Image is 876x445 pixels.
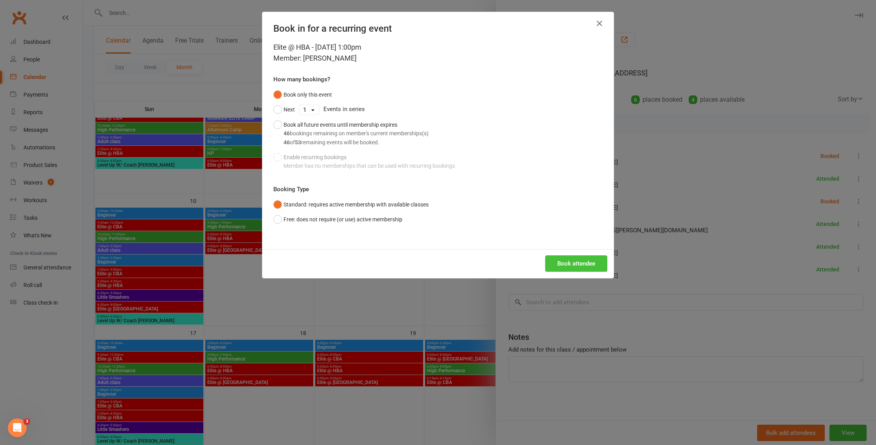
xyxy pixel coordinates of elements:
button: Book all future events until membership expires46bookings remaining on member's current membershi... [273,117,429,150]
h4: Book in for a recurring event [273,23,603,34]
strong: 46 [284,130,290,136]
button: Free: does not require (or use) active membership [273,212,402,227]
label: How many bookings? [273,75,330,84]
button: Close [593,17,606,30]
button: Standard: requires active membership with available classes [273,197,429,212]
button: Book only this event [273,87,332,102]
label: Booking Type [273,185,309,194]
div: Book all future events until membership expires [284,120,429,147]
span: 3 [24,418,30,425]
div: Events in series [273,102,603,117]
div: bookings remaining on member's current memberships(s) of remaining events will be booked. [284,129,429,147]
div: Elite @ HBA - [DATE] 1:00pm Member: [PERSON_NAME] [273,42,603,64]
strong: 53 [295,139,301,145]
strong: 46 [284,139,290,145]
button: Book attendee [545,255,607,272]
button: Next [273,102,295,117]
iframe: Intercom live chat [8,418,27,437]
